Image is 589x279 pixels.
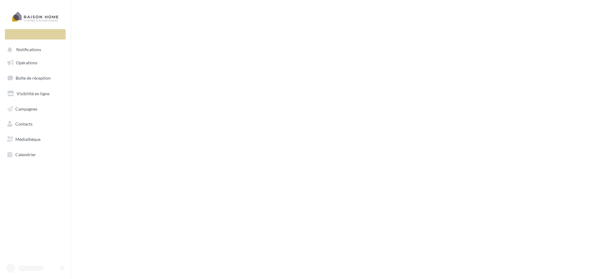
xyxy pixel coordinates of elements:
span: Médiathèque [15,137,40,142]
a: Contacts [4,118,67,130]
span: Boîte de réception [16,75,51,81]
span: Visibilité en ligne [17,91,49,96]
span: Contacts [15,121,33,126]
a: Visibilité en ligne [4,87,67,100]
span: Opérations [16,60,37,65]
a: Calendrier [4,148,67,161]
a: Boîte de réception [4,71,67,85]
a: Opérations [4,56,67,69]
a: Campagnes [4,103,67,115]
a: Médiathèque [4,133,67,146]
span: Campagnes [15,106,37,111]
div: Nouvelle campagne [5,29,66,40]
span: Notifications [16,47,41,52]
span: Calendrier [15,152,36,157]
